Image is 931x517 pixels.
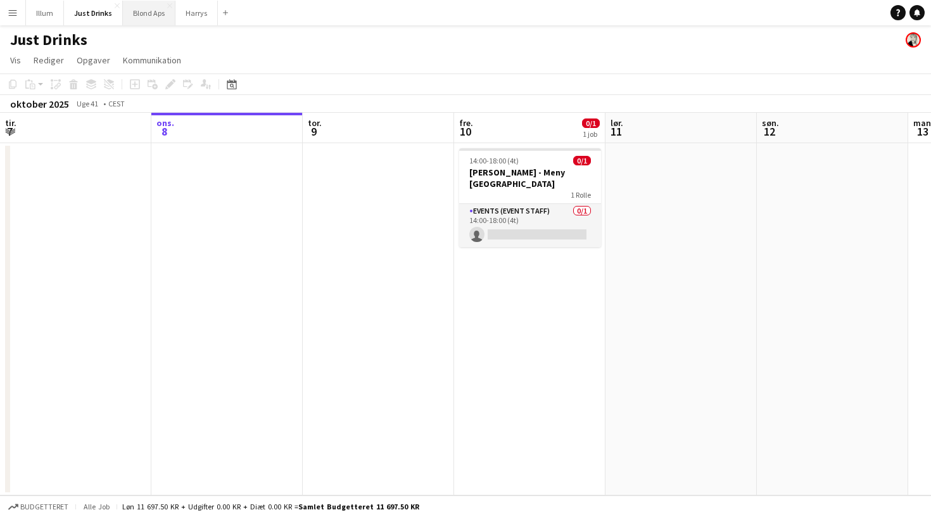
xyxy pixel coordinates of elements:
a: Vis [5,52,26,68]
a: Opgaver [72,52,115,68]
span: 9 [306,124,322,139]
span: Uge 41 [72,99,103,108]
span: Opgaver [77,54,110,66]
a: Rediger [28,52,69,68]
div: Løn 11 697.50 KR + Udgifter 0.00 KR + Diæt 0.00 KR = [122,502,419,511]
span: 14:00-18:00 (4t) [469,156,519,165]
span: Vis [10,54,21,66]
h1: Just Drinks [10,30,87,49]
span: lør. [611,117,623,129]
button: Harrys [175,1,218,25]
h3: [PERSON_NAME] - Meny [GEOGRAPHIC_DATA] [459,167,601,189]
span: Kommunikation [123,54,181,66]
span: tor. [308,117,322,129]
span: 0/1 [582,118,600,128]
span: fre. [459,117,473,129]
span: 11 [609,124,623,139]
span: Budgetteret [20,502,68,511]
span: ons. [156,117,174,129]
div: CEST [108,99,125,108]
app-user-avatar: Kersti Bøgebjerg [906,32,921,48]
span: tir. [5,117,16,129]
span: Alle job [81,502,111,511]
div: oktober 2025 [10,98,69,110]
span: søn. [762,117,779,129]
button: Budgetteret [6,500,70,514]
app-card-role: Events (Event Staff)0/114:00-18:00 (4t) [459,204,601,247]
div: 1 job [583,129,599,139]
span: Rediger [34,54,64,66]
span: 7 [3,124,16,139]
span: 0/1 [573,156,591,165]
span: 1 Rolle [571,190,591,200]
span: Samlet budgetteret 11 697.50 KR [298,502,419,511]
button: Illum [26,1,64,25]
a: Kommunikation [118,52,186,68]
button: Just Drinks [64,1,123,25]
button: Blond Aps [123,1,175,25]
app-job-card: 14:00-18:00 (4t)0/1[PERSON_NAME] - Meny [GEOGRAPHIC_DATA]1 RolleEvents (Event Staff)0/114:00-18:0... [459,148,601,247]
span: 10 [457,124,473,139]
span: 8 [155,124,174,139]
span: 12 [760,124,779,139]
